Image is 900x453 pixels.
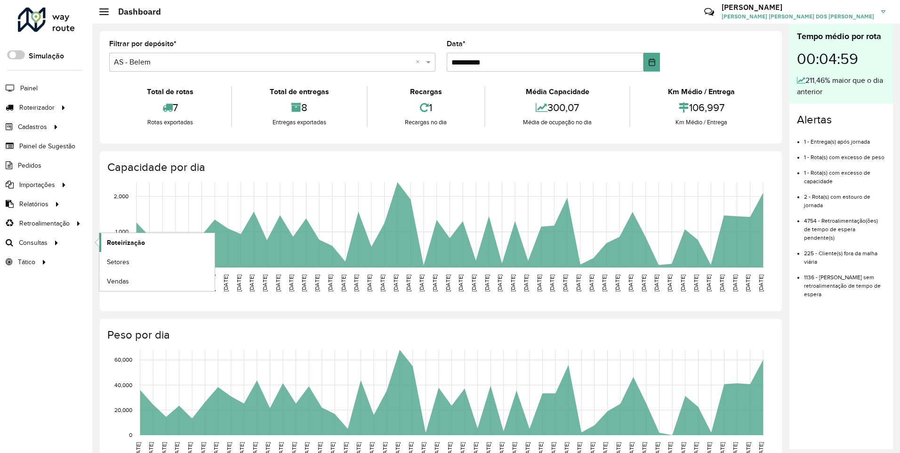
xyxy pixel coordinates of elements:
text: [DATE] [262,275,268,291]
div: Recargas no dia [370,118,482,127]
div: Km Médio / Entrega [633,86,770,97]
h4: Alertas [797,113,885,127]
text: [DATE] [536,275,542,291]
div: 00:04:59 [797,43,885,75]
text: [DATE] [223,275,229,291]
text: [DATE] [432,275,438,291]
text: [DATE] [157,275,163,291]
a: Setores [99,252,215,271]
text: [DATE] [366,275,372,291]
text: [DATE] [249,275,255,291]
text: [DATE] [209,275,216,291]
text: [DATE] [458,275,464,291]
div: Recargas [370,86,482,97]
text: [DATE] [340,275,346,291]
a: Contato Rápido [699,2,719,22]
div: 8 [234,97,364,118]
text: [DATE] [549,275,555,291]
span: [PERSON_NAME] [PERSON_NAME] DOS [PERSON_NAME] [722,12,874,21]
text: [DATE] [379,275,386,291]
text: [DATE] [562,275,568,291]
text: [DATE] [575,275,581,291]
div: 1 [370,97,482,118]
text: [DATE] [327,275,333,291]
span: Cadastros [18,122,47,132]
h3: [PERSON_NAME] [722,3,874,12]
span: Consultas [19,238,48,248]
text: 2,000 [114,193,129,199]
span: Roteirização [107,238,145,248]
text: [DATE] [719,275,725,291]
h4: Capacidade por dia [107,161,772,174]
text: [DATE] [497,275,503,291]
span: Setores [107,257,129,267]
span: Painel de Sugestão [19,141,75,151]
text: [DATE] [523,275,529,291]
span: Roteirizador [19,103,55,113]
text: [DATE] [196,275,202,291]
text: [DATE] [353,275,359,291]
text: [DATE] [510,275,516,291]
text: [DATE] [314,275,320,291]
div: Total de rotas [112,86,229,97]
text: [DATE] [758,275,764,291]
text: [DATE] [641,275,647,291]
h4: Peso por dia [107,328,772,342]
div: Entregas exportadas [234,118,364,127]
div: 106,997 [633,97,770,118]
text: [DATE] [393,275,399,291]
text: [DATE] [405,275,411,291]
text: 0 [129,432,132,438]
li: 1 - Rota(s) com excesso de capacidade [804,162,885,186]
span: Tático [18,257,35,267]
text: [DATE] [275,275,281,291]
text: 40,000 [114,382,132,388]
div: 7 [112,97,229,118]
li: 1136 - [PERSON_NAME] sem retroalimentação de tempo de espera [804,266,885,299]
text: [DATE] [732,275,738,291]
div: Rotas exportadas [112,118,229,127]
div: 211,46% maior que o dia anterior [797,75,885,97]
button: Choose Date [643,53,660,72]
span: Pedidos [18,161,41,170]
text: 20,000 [114,407,132,413]
text: [DATE] [680,275,686,291]
text: [DATE] [145,275,151,291]
text: [DATE] [484,275,490,291]
li: 2 - Rota(s) com estouro de jornada [804,186,885,210]
div: Total de entregas [234,86,364,97]
text: [DATE] [614,275,620,291]
a: Vendas [99,272,215,291]
text: [DATE] [693,275,699,291]
span: Clear all [416,57,424,68]
div: Km Médio / Entrega [633,118,770,127]
text: [DATE] [236,275,242,291]
span: Relatórios [19,199,48,209]
text: [DATE] [601,275,607,291]
span: Vendas [107,276,129,286]
text: [DATE] [301,275,307,291]
text: [DATE] [445,275,451,291]
span: Importações [19,180,55,190]
li: 1 - Entrega(s) após jornada [804,130,885,146]
text: [DATE] [653,275,659,291]
text: [DATE] [471,275,477,291]
text: [DATE] [588,275,595,291]
h2: Dashboard [109,7,161,17]
div: 300,07 [488,97,627,118]
label: Data [447,38,466,49]
label: Filtrar por depósito [109,38,177,49]
text: 1,000 [115,229,129,235]
text: [DATE] [706,275,712,291]
span: Painel [20,83,38,93]
li: 1 - Rota(s) com excesso de peso [804,146,885,162]
text: [DATE] [418,275,425,291]
text: [DATE] [288,275,294,291]
text: [DATE] [184,275,190,291]
div: Média de ocupação no dia [488,118,627,127]
text: [DATE] [627,275,634,291]
span: Retroalimentação [19,218,70,228]
li: 225 - Cliente(s) fora da malha viária [804,242,885,266]
label: Simulação [29,50,64,62]
text: [DATE] [667,275,673,291]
